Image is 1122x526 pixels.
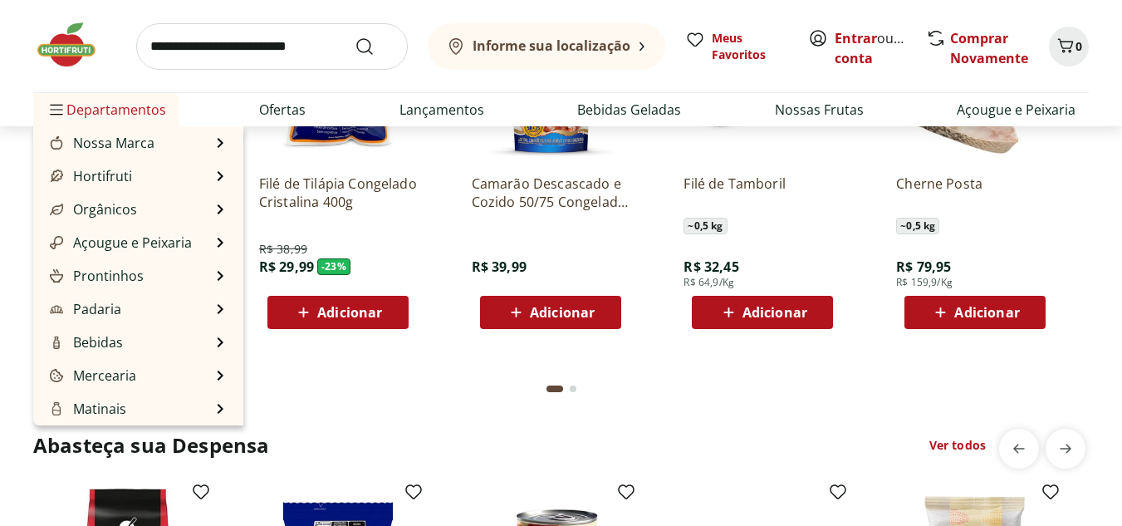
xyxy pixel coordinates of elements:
a: Açougue e PeixariaAçougue e Peixaria [47,233,192,253]
a: Nossa MarcaNossa Marca [47,133,154,153]
span: R$ 38,99 [259,241,307,258]
span: - 23 % [317,258,350,275]
span: R$ 159,9/Kg [896,276,953,289]
img: Prontinhos [50,269,63,283]
a: Lançamentos [399,100,484,120]
img: Nossa Marca [50,136,63,150]
a: MatinaisMatinais [47,399,126,419]
a: HortifrutiHortifruti [47,166,132,186]
a: Comprar Novamente [950,29,1028,67]
span: R$ 39,99 [472,258,527,276]
input: search [136,23,408,70]
span: R$ 79,95 [896,258,951,276]
a: OrgânicosOrgânicos [47,199,137,219]
span: Departamentos [47,90,166,130]
button: previous [999,429,1039,469]
img: Açougue e Peixaria [50,236,63,249]
span: ~ 0,5 kg [683,218,727,234]
img: Bebidas [50,336,63,349]
a: Criar conta [835,29,926,67]
button: Current page from fs-carousel [543,369,566,409]
button: Carrinho [1049,27,1089,66]
button: Submit Search [355,37,394,57]
button: Go to page 2 from fs-carousel [566,369,580,409]
span: R$ 64,9/Kg [683,276,734,289]
a: Bebidas Geladas [577,100,681,120]
a: BebidasBebidas [47,332,123,352]
img: Matinais [50,402,63,415]
span: ou [835,28,909,68]
span: R$ 32,45 [683,258,738,276]
button: next [1046,429,1085,469]
button: Adicionar [267,296,409,329]
span: Meus Favoritos [712,30,788,63]
button: Adicionar [480,296,621,329]
img: Mercearia [50,369,63,382]
a: Filé de Tilápia Congelado Cristalina 400g [259,175,417,211]
button: Adicionar [904,296,1046,329]
a: Camarão Descascado e Cozido 50/75 Congelado Qualimar 350g [472,175,630,211]
span: 0 [1075,38,1082,54]
button: Adicionar [692,296,833,329]
img: Hortifruti [33,20,116,70]
a: PadariaPadaria [47,299,121,319]
a: Nossas Frutas [775,100,864,120]
h2: Abasteça sua Despensa [33,432,269,459]
a: Meus Favoritos [685,30,788,63]
b: Informe sua localização [473,37,630,55]
img: Orgânicos [50,203,63,216]
img: Hortifruti [50,170,63,183]
button: Menu [47,90,66,130]
span: Adicionar [954,306,1019,319]
a: Entrar [835,29,877,47]
a: ProntinhosProntinhos [47,266,144,286]
span: Adicionar [317,306,382,319]
a: Açougue e Peixaria [957,100,1075,120]
span: R$ 29,99 [259,258,314,276]
a: MerceariaMercearia [47,366,136,386]
span: Adicionar [742,306,807,319]
span: ~ 0,5 kg [896,218,939,234]
a: Frios, Queijos e LaticíniosFrios, Queijos e Laticínios [47,422,212,462]
a: Cherne Posta [896,175,1054,211]
button: Informe sua localização [428,23,665,70]
span: Adicionar [530,306,595,319]
a: Filé de Tamboril [683,175,841,211]
a: Ofertas [259,100,306,120]
a: Ver todos [929,437,986,454]
img: Padaria [50,302,63,316]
